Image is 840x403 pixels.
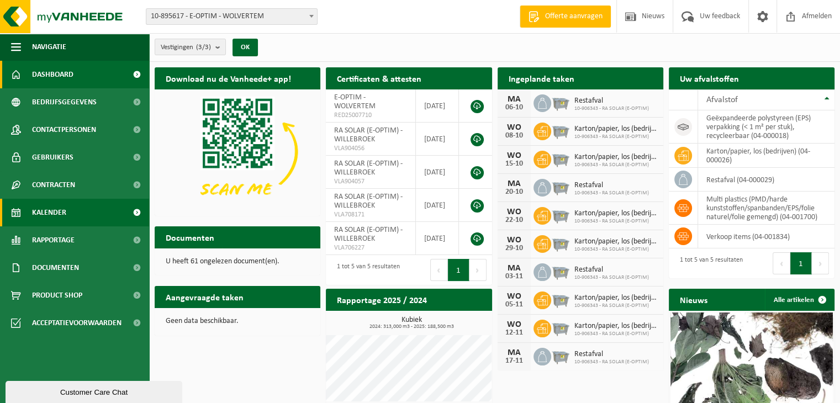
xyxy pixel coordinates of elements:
[32,61,73,88] span: Dashboard
[574,350,649,359] span: Restafval
[334,111,407,120] span: RED25007710
[331,258,400,282] div: 1 tot 5 van 5 resultaten
[32,88,97,116] span: Bedrijfsgegevens
[706,96,738,104] span: Afvalstof
[698,225,834,248] td: verkoop items (04-001834)
[146,8,318,25] span: 10-895617 - E-OPTIM - WOLVERTEM
[146,9,317,24] span: 10-895617 - E-OPTIM - WOLVERTEM
[503,301,525,309] div: 05-11
[574,294,658,303] span: Karton/papier, los (bedrijven)
[790,252,812,274] button: 1
[155,226,225,248] h2: Documenten
[155,67,302,89] h2: Download nu de Vanheede+ app!
[334,210,407,219] span: VLA708171
[469,259,487,281] button: Next
[32,33,66,61] span: Navigatie
[32,254,79,282] span: Documenten
[503,329,525,337] div: 12-11
[698,192,834,225] td: multi plastics (PMD/harde kunststoffen/spanbanden/EPS/folie naturel/folie gemengd) (04-001700)
[503,292,525,301] div: WO
[765,289,833,311] a: Alle artikelen
[6,379,184,403] iframe: chat widget
[503,104,525,112] div: 06-10
[155,39,226,55] button: Vestigingen(3/3)
[574,237,658,246] span: Karton/papier, los (bedrijven)
[430,259,448,281] button: Previous
[334,144,407,153] span: VLA904056
[334,93,376,110] span: E-OPTIM - WOLVERTEM
[503,348,525,357] div: MA
[574,209,658,218] span: Karton/papier, los (bedrijven)
[551,205,570,224] img: WB-2500-GAL-GY-01
[574,359,649,365] span: 10-906343 - RA SOLAR (E-OPTIM)
[551,346,570,365] img: WB-2500-GAL-GY-01
[503,151,525,160] div: WO
[503,236,525,245] div: WO
[503,95,525,104] div: MA
[326,289,438,310] h2: Rapportage 2025 / 2024
[503,160,525,168] div: 15-10
[32,116,96,144] span: Contactpersonen
[503,357,525,365] div: 17-11
[161,39,211,56] span: Vestigingen
[574,322,658,331] span: Karton/papier, los (bedrijven)
[331,324,492,330] span: 2024: 313,000 m3 - 2025: 188,500 m3
[410,310,491,332] a: Bekijk rapportage
[574,266,649,274] span: Restafval
[503,264,525,273] div: MA
[503,188,525,196] div: 20-10
[812,252,829,274] button: Next
[334,193,403,210] span: RA SOLAR (E-OPTIM) - WILLEBROEK
[574,190,649,197] span: 10-906343 - RA SOLAR (E-OPTIM)
[551,318,570,337] img: WB-2500-GAL-GY-01
[698,144,834,168] td: karton/papier, los (bedrijven) (04-000026)
[674,251,743,275] div: 1 tot 5 van 5 resultaten
[326,67,432,89] h2: Certificaten & attesten
[166,317,309,325] p: Geen data beschikbaar.
[334,243,407,252] span: VLA706227
[551,262,570,280] img: WB-2500-GAL-GY-01
[551,234,570,252] img: WB-2500-GAL-GY-01
[334,177,407,186] span: VLA904057
[503,273,525,280] div: 03-11
[574,97,649,105] span: Restafval
[503,208,525,216] div: WO
[574,162,658,168] span: 10-906343 - RA SOLAR (E-OPTIM)
[331,316,492,330] h3: Kubiek
[155,89,320,214] img: Download de VHEPlus App
[32,199,66,226] span: Kalender
[196,44,211,51] count: (3/3)
[155,286,255,307] h2: Aangevraagde taken
[551,93,570,112] img: WB-2500-GAL-GY-01
[574,246,658,253] span: 10-906343 - RA SOLAR (E-OPTIM)
[334,126,403,144] span: RA SOLAR (E-OPTIM) - WILLEBROEK
[32,282,82,309] span: Product Shop
[574,274,649,281] span: 10-906343 - RA SOLAR (E-OPTIM)
[551,177,570,196] img: WB-2500-GAL-GY-01
[551,149,570,168] img: WB-2500-GAL-GY-01
[669,67,750,89] h2: Uw afvalstoffen
[448,259,469,281] button: 1
[416,189,459,222] td: [DATE]
[551,290,570,309] img: WB-2500-GAL-GY-01
[503,320,525,329] div: WO
[574,125,658,134] span: Karton/papier, los (bedrijven)
[233,39,258,56] button: OK
[574,331,658,337] span: 10-906343 - RA SOLAR (E-OPTIM)
[498,67,585,89] h2: Ingeplande taken
[32,171,75,199] span: Contracten
[503,245,525,252] div: 29-10
[503,132,525,140] div: 08-10
[542,11,605,22] span: Offerte aanvragen
[574,153,658,162] span: Karton/papier, los (bedrijven)
[773,252,790,274] button: Previous
[416,222,459,255] td: [DATE]
[698,110,834,144] td: geëxpandeerde polystyreen (EPS) verpakking (< 1 m² per stuk), recycleerbaar (04-000018)
[574,181,649,190] span: Restafval
[503,216,525,224] div: 22-10
[503,123,525,132] div: WO
[503,179,525,188] div: MA
[574,303,658,309] span: 10-906343 - RA SOLAR (E-OPTIM)
[574,218,658,225] span: 10-906343 - RA SOLAR (E-OPTIM)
